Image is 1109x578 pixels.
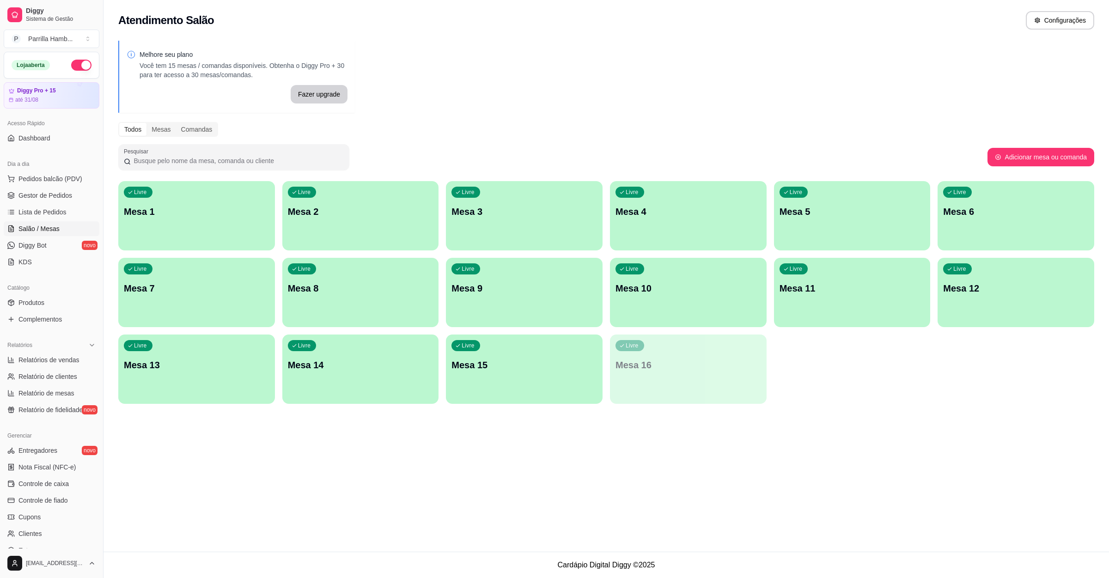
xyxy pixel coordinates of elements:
[4,543,99,558] a: Estoque
[790,189,803,196] p: Livre
[7,341,32,349] span: Relatórios
[4,280,99,295] div: Catálogo
[18,389,74,398] span: Relatório de mesas
[26,15,96,23] span: Sistema de Gestão
[626,265,639,273] p: Livre
[298,189,311,196] p: Livre
[446,335,603,404] button: LivreMesa 15
[451,359,597,371] p: Mesa 15
[12,60,50,70] div: Loja aberta
[28,34,73,43] div: Parrilla Hamb ...
[119,123,146,136] div: Todos
[4,402,99,417] a: Relatório de fidelidadenovo
[15,96,38,103] article: até 31/08
[4,131,99,146] a: Dashboard
[282,258,439,327] button: LivreMesa 8
[18,355,79,365] span: Relatórios de vendas
[18,224,60,233] span: Salão / Mesas
[26,7,96,15] span: Diggy
[4,4,99,26] a: DiggySistema de Gestão
[774,181,931,250] button: LivreMesa 5
[446,181,603,250] button: LivreMesa 3
[118,258,275,327] button: LivreMesa 7
[118,13,214,28] h2: Atendimento Salão
[124,282,269,295] p: Mesa 7
[780,205,925,218] p: Mesa 5
[943,282,1089,295] p: Mesa 12
[288,359,433,371] p: Mesa 14
[18,529,42,538] span: Clientes
[4,353,99,367] a: Relatórios de vendas
[71,60,91,71] button: Alterar Status
[4,443,99,458] a: Entregadoresnovo
[4,82,99,109] a: Diggy Pro + 15até 31/08
[146,123,176,136] div: Mesas
[938,258,1094,327] button: LivreMesa 12
[298,342,311,349] p: Livre
[291,85,347,103] button: Fazer upgrade
[780,282,925,295] p: Mesa 11
[4,157,99,171] div: Dia a dia
[124,359,269,371] p: Mesa 13
[4,255,99,269] a: KDS
[462,189,475,196] p: Livre
[943,205,1089,218] p: Mesa 6
[18,134,50,143] span: Dashboard
[282,181,439,250] button: LivreMesa 2
[790,265,803,273] p: Livre
[18,446,57,455] span: Entregadores
[4,476,99,491] a: Controle de caixa
[18,512,41,522] span: Cupons
[462,342,475,349] p: Livre
[4,369,99,384] a: Relatório de clientes
[18,496,68,505] span: Controle de fiado
[118,181,275,250] button: LivreMesa 1
[626,189,639,196] p: Livre
[12,34,21,43] span: P
[4,30,99,48] button: Select a team
[953,189,966,196] p: Livre
[626,342,639,349] p: Livre
[104,552,1109,578] footer: Cardápio Digital Diggy © 2025
[4,460,99,475] a: Nota Fiscal (NFC-e)
[282,335,439,404] button: LivreMesa 14
[953,265,966,273] p: Livre
[451,282,597,295] p: Mesa 9
[124,147,152,155] label: Pesquisar
[938,181,1094,250] button: LivreMesa 6
[18,462,76,472] span: Nota Fiscal (NFC-e)
[987,148,1094,166] button: Adicionar mesa ou comanda
[18,257,32,267] span: KDS
[18,546,42,555] span: Estoque
[134,342,147,349] p: Livre
[18,207,67,217] span: Lista de Pedidos
[610,258,767,327] button: LivreMesa 10
[4,526,99,541] a: Clientes
[615,359,761,371] p: Mesa 16
[176,123,218,136] div: Comandas
[288,282,433,295] p: Mesa 8
[4,493,99,508] a: Controle de fiado
[4,428,99,443] div: Gerenciar
[118,335,275,404] button: LivreMesa 13
[4,386,99,401] a: Relatório de mesas
[446,258,603,327] button: LivreMesa 9
[4,510,99,524] a: Cupons
[774,258,931,327] button: LivreMesa 11
[610,181,767,250] button: LivreMesa 4
[1026,11,1094,30] button: Configurações
[615,205,761,218] p: Mesa 4
[4,238,99,253] a: Diggy Botnovo
[26,560,85,567] span: [EMAIL_ADDRESS][DOMAIN_NAME]
[615,282,761,295] p: Mesa 10
[451,205,597,218] p: Mesa 3
[4,221,99,236] a: Salão / Mesas
[4,116,99,131] div: Acesso Rápido
[610,335,767,404] button: LivreMesa 16
[124,205,269,218] p: Mesa 1
[140,61,347,79] p: Você tem 15 mesas / comandas disponíveis. Obtenha o Diggy Pro + 30 para ter acesso a 30 mesas/com...
[18,479,69,488] span: Controle de caixa
[4,295,99,310] a: Produtos
[134,265,147,273] p: Livre
[4,312,99,327] a: Complementos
